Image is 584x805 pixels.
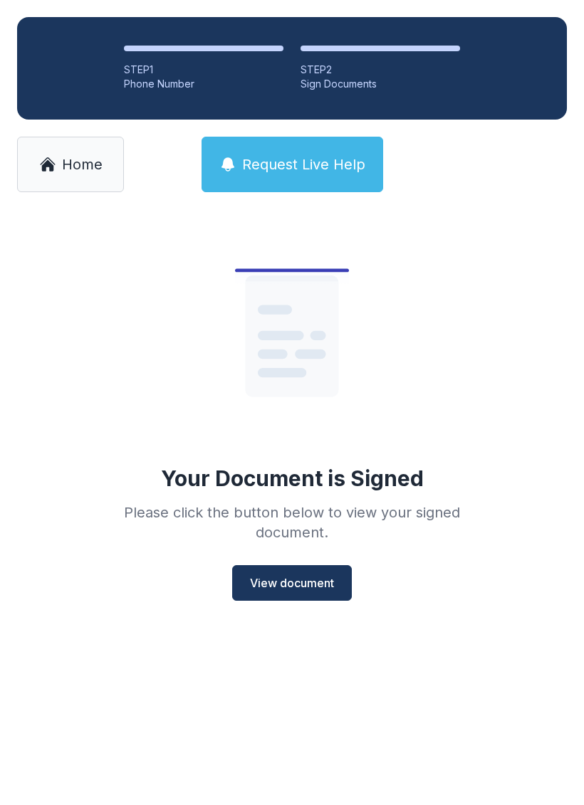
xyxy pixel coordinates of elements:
div: STEP 1 [124,63,283,77]
div: STEP 2 [301,63,460,77]
span: View document [250,574,334,591]
div: Sign Documents [301,77,460,91]
div: Phone Number [124,77,283,91]
div: Your Document is Signed [161,465,424,491]
div: Please click the button below to view your signed document. [87,503,497,542]
span: Home [62,154,103,174]
span: Request Live Help [242,154,365,174]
